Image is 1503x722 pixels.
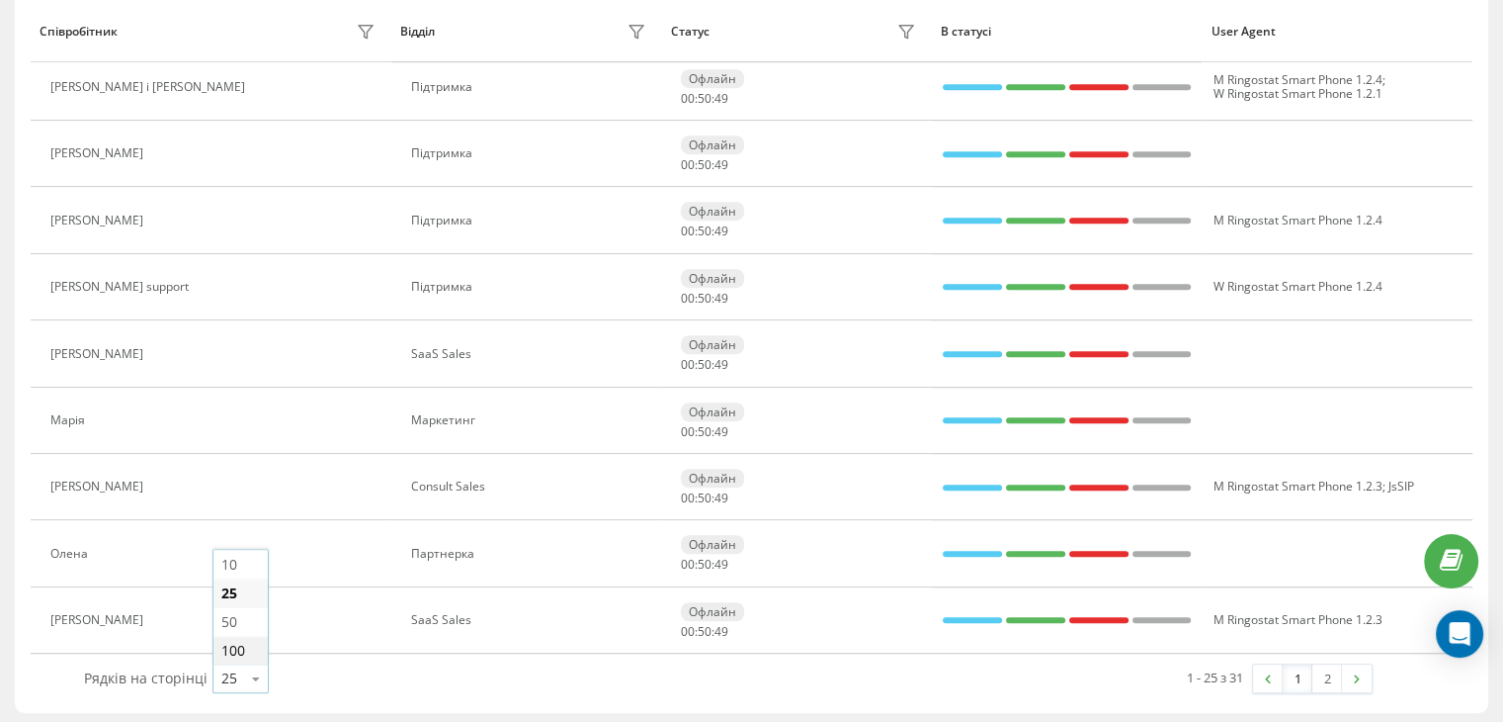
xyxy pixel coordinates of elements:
div: Open Intercom Messenger [1436,610,1483,658]
span: 50 [698,156,711,173]
div: [PERSON_NAME] [50,214,148,227]
span: 49 [714,556,728,573]
div: Підтримка [411,80,651,94]
span: 00 [681,556,695,573]
div: User Agent [1211,25,1463,39]
span: 49 [714,356,728,373]
span: 50 [221,612,237,631]
span: 49 [714,223,728,239]
div: Підтримка [411,214,651,227]
div: Маркетинг [411,413,651,427]
span: JsSIP [1387,478,1413,495]
span: 10 [221,555,237,574]
span: 25 [221,584,237,602]
span: M Ringostat Smart Phone 1.2.3 [1212,611,1381,628]
a: 1 [1283,665,1312,692]
div: 1 - 25 з 31 [1187,668,1243,687]
div: SaaS Sales [411,613,651,627]
span: 50 [698,290,711,307]
div: Офлайн [681,469,744,488]
span: 50 [698,623,711,640]
div: SaaS Sales [411,347,651,361]
span: 00 [681,423,695,440]
div: : : [681,492,728,505]
div: Підтримка [411,280,651,294]
span: M Ringostat Smart Phone 1.2.3 [1212,478,1381,495]
span: 49 [714,623,728,640]
span: 00 [681,356,695,373]
span: 50 [698,556,711,573]
div: [PERSON_NAME] [50,613,148,627]
span: 00 [681,90,695,107]
div: Співробітник [40,25,118,39]
span: 00 [681,290,695,307]
div: [PERSON_NAME] support [50,280,194,294]
div: [PERSON_NAME] і [PERSON_NAME] [50,80,250,94]
div: В статусі [941,25,1193,39]
div: Відділ [400,25,435,39]
span: 50 [698,356,711,373]
div: : : [681,92,728,106]
a: 2 [1312,665,1342,692]
div: : : [681,292,728,306]
span: 00 [681,623,695,640]
div: Офлайн [681,135,744,154]
div: Офлайн [681,602,744,621]
div: Марія [50,413,90,427]
span: 100 [221,641,245,660]
div: Офлайн [681,69,744,88]
span: 50 [698,223,711,239]
span: W Ringostat Smart Phone 1.2.4 [1212,278,1381,295]
div: Офлайн [681,335,744,354]
div: [PERSON_NAME] [50,146,148,160]
div: Офлайн [681,403,744,421]
span: 50 [698,423,711,440]
div: 25 [221,669,237,688]
div: : : [681,625,728,639]
span: M Ringostat Smart Phone 1.2.4 [1212,212,1381,228]
span: M Ringostat Smart Phone 1.2.4 [1212,71,1381,88]
div: : : [681,358,728,372]
div: Статус [671,25,710,39]
span: 50 [698,90,711,107]
div: Офлайн [681,535,744,554]
span: 00 [681,490,695,506]
span: 49 [714,290,728,307]
div: : : [681,558,728,572]
span: 00 [681,223,695,239]
div: [PERSON_NAME] [50,480,148,494]
span: 49 [714,156,728,173]
div: Підтримка [411,146,651,160]
div: Партнерка [411,547,651,561]
div: [PERSON_NAME] [50,347,148,361]
div: Офлайн [681,269,744,288]
span: 50 [698,490,711,506]
div: : : [681,425,728,439]
span: Рядків на сторінці [84,669,208,687]
div: : : [681,225,728,238]
div: Олена [50,547,93,561]
span: 00 [681,156,695,173]
div: Офлайн [681,202,744,221]
div: : : [681,158,728,172]
span: 49 [714,490,728,506]
span: 49 [714,90,728,107]
div: Consult Sales [411,480,651,494]
span: W Ringostat Smart Phone 1.2.1 [1212,85,1381,102]
span: 49 [714,423,728,440]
